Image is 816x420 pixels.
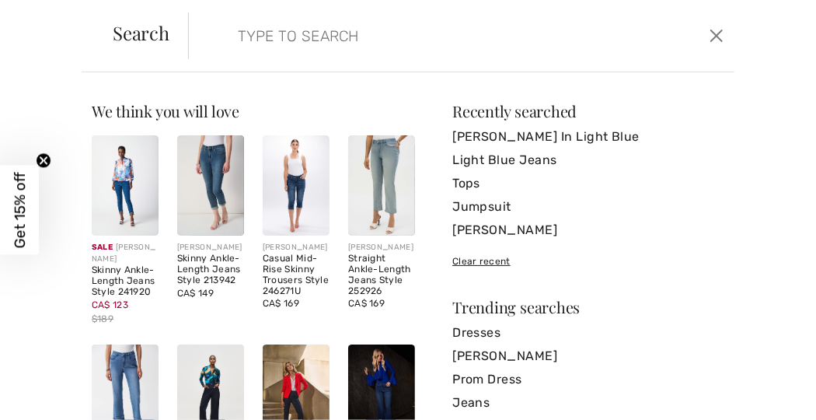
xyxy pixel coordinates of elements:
div: Recently searched [452,103,724,119]
span: Sale [92,243,113,252]
a: [PERSON_NAME] [452,219,724,242]
span: CA$ 169 [348,298,385,309]
a: [PERSON_NAME] In Light Blue [452,125,724,149]
a: [PERSON_NAME] [452,345,724,368]
img: Casual Mid-Rise Skinny Trousers Style 246271U. Blue [263,135,330,236]
img: Straight Ankle-Length Jeans Style 252926. LIGHT BLUE DENIM [348,135,415,236]
span: Search [113,23,169,42]
a: Tops [452,172,724,195]
span: CA$ 149 [177,288,214,299]
img: Skinny Ankle-Length Jeans Style 213942. Denim Medium Blue [177,135,244,236]
span: CA$ 169 [263,298,299,309]
div: Casual Mid-Rise Skinny Trousers Style 246271U [263,254,330,296]
a: Light Blue Jeans [452,149,724,172]
span: CA$ 123 [92,299,128,310]
div: [PERSON_NAME] [263,242,330,254]
div: Skinny Ankle-Length Jeans Style 241920 [92,265,159,297]
div: [PERSON_NAME] [92,242,159,265]
div: Straight Ankle-Length Jeans Style 252926 [348,254,415,296]
div: Skinny Ankle-Length Jeans Style 213942 [177,254,244,285]
span: Get 15% off [11,172,29,248]
div: Clear recent [452,254,724,268]
a: Jumpsuit [452,195,724,219]
div: [PERSON_NAME] [177,242,244,254]
img: Skinny Ankle-Length Jeans Style 241920. Denim Medium Blue [92,135,159,236]
a: Dresses [452,321,724,345]
a: Jeans [452,391,724,415]
div: Trending searches [452,299,724,315]
span: Chat [34,11,66,25]
span: We think you will love [92,100,239,121]
a: Prom Dress [452,368,724,391]
button: Close teaser [36,153,51,169]
span: $189 [92,312,113,326]
input: TYPE TO SEARCH [226,12,586,59]
button: Close [706,23,728,48]
div: [PERSON_NAME] [348,242,415,254]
